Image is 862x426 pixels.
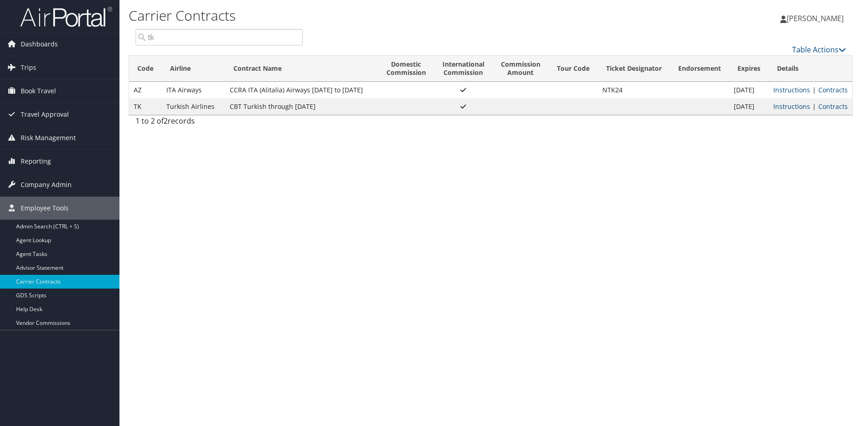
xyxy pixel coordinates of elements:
[773,85,810,94] a: View Ticketing Instructions
[773,102,810,111] a: View Ticketing Instructions
[434,56,493,82] th: InternationalCommission: activate to sort column ascending
[21,80,56,102] span: Book Travel
[225,56,378,82] th: Contract Name: activate to sort column ascending
[729,82,769,98] td: [DATE]
[162,98,225,115] td: Turkish Airlines
[21,126,76,149] span: Risk Management
[129,6,612,25] h1: Carrier Contracts
[225,98,378,115] td: CBT Turkish through [DATE]
[20,6,112,28] img: airportal-logo.png
[136,115,303,131] div: 1 to 2 of records
[129,56,162,82] th: Code: activate to sort column descending
[792,45,846,55] a: Table Actions
[818,85,848,94] a: View Contracts
[493,56,549,82] th: CommissionAmount: activate to sort column ascending
[162,56,225,82] th: Airline: activate to sort column ascending
[818,102,848,111] a: View Contracts
[21,197,68,220] span: Employee Tools
[810,85,818,94] span: |
[598,56,670,82] th: Ticket Designator: activate to sort column ascending
[21,56,36,79] span: Trips
[769,56,852,82] th: Details: activate to sort column ascending
[549,56,598,82] th: Tour Code: activate to sort column ascending
[162,82,225,98] td: ITA Airways
[780,5,853,32] a: [PERSON_NAME]
[21,103,69,126] span: Travel Approval
[378,56,434,82] th: DomesticCommission: activate to sort column ascending
[787,13,844,23] span: [PERSON_NAME]
[729,56,769,82] th: Expires: activate to sort column ascending
[225,82,378,98] td: CCRA ITA (Alitalia) Airways [DATE] to [DATE]
[129,82,162,98] td: AZ
[598,82,670,98] td: NTK24
[129,98,162,115] td: TK
[21,173,72,196] span: Company Admin
[21,150,51,173] span: Reporting
[21,33,58,56] span: Dashboards
[136,29,303,45] input: Search
[670,56,729,82] th: Endorsement: activate to sort column ascending
[729,98,769,115] td: [DATE]
[164,116,168,126] span: 2
[810,102,818,111] span: |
